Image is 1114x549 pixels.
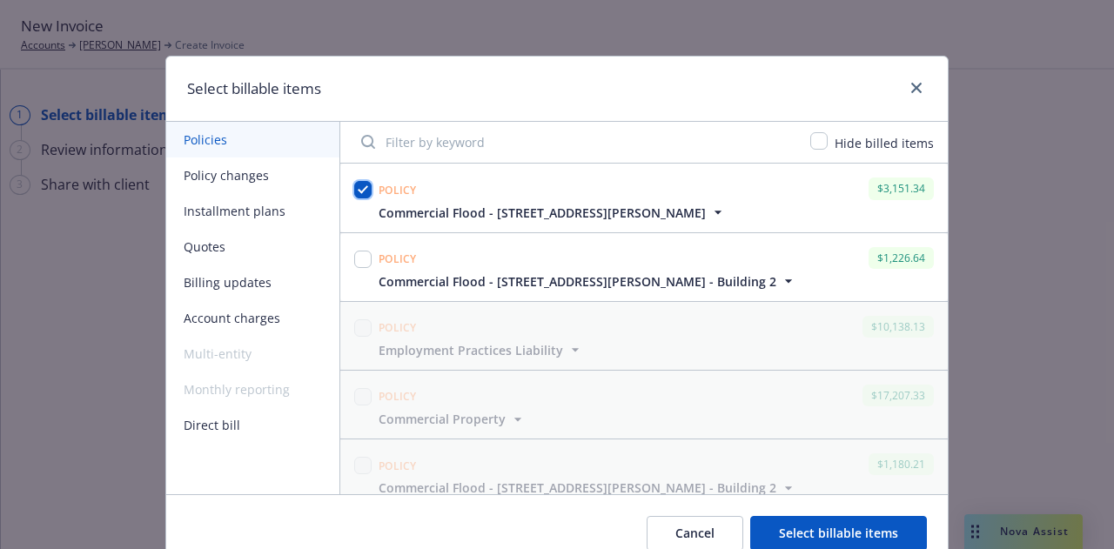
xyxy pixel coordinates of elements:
span: Policy [379,459,417,473]
span: Employment Practices Liability [379,341,563,359]
span: Commercial Property [379,410,506,428]
div: $1,226.64 [869,247,934,269]
button: Billing updates [166,264,339,300]
button: Account charges [166,300,339,336]
button: Commercial Property [379,410,527,428]
button: Commercial Flood - [STREET_ADDRESS][PERSON_NAME] - Building 2 [379,272,797,291]
h1: Select billable items [187,77,321,100]
span: Commercial Flood - [STREET_ADDRESS][PERSON_NAME] - Building 2 [379,479,776,497]
button: Policy changes [166,157,339,193]
button: Installment plans [166,193,339,229]
div: $17,207.33 [862,385,934,406]
div: $3,151.34 [869,177,934,199]
button: Direct bill [166,407,339,443]
button: Employment Practices Liability [379,341,584,359]
span: Hide billed items [835,135,934,151]
span: Policy [379,389,417,404]
div: $1,180.21 [869,453,934,475]
span: Policy$1,180.21Commercial Flood - [STREET_ADDRESS][PERSON_NAME] - Building 2 [340,439,948,507]
input: Filter by keyword [351,124,800,159]
span: Policy$17,207.33Commercial Property [340,371,948,439]
span: Monthly reporting [166,372,339,407]
span: Multi-entity [166,336,339,372]
button: Commercial Flood - [STREET_ADDRESS][PERSON_NAME] [379,204,727,222]
span: Policy$10,138.13Employment Practices Liability [340,302,948,370]
span: Commercial Flood - [STREET_ADDRESS][PERSON_NAME] - Building 2 [379,272,776,291]
a: close [906,77,927,98]
button: Commercial Flood - [STREET_ADDRESS][PERSON_NAME] - Building 2 [379,479,797,497]
span: Policy [379,183,417,198]
span: Policy [379,320,417,335]
span: Policy [379,251,417,266]
button: Policies [166,122,339,157]
button: Quotes [166,229,339,264]
div: $10,138.13 [862,316,934,338]
span: Commercial Flood - [STREET_ADDRESS][PERSON_NAME] [379,204,706,222]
